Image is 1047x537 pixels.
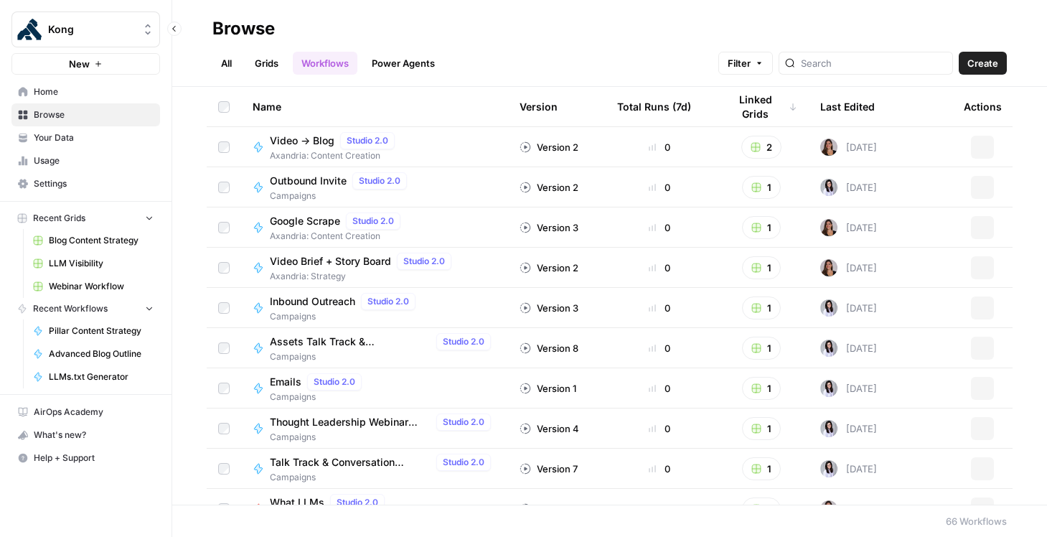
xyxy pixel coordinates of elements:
[11,103,160,126] a: Browse
[270,350,497,363] span: Campaigns
[820,460,837,477] img: hq1qa3gmv63m2xr2geduv4xh6pr9
[742,377,781,400] button: 1
[270,254,391,268] span: Video Brief + Story Board
[270,471,497,484] span: Campaigns
[34,452,154,464] span: Help + Support
[270,230,406,243] span: Axandria: Content Creation
[820,87,875,126] div: Last Edited
[742,176,781,199] button: 1
[11,126,160,149] a: Your Data
[253,172,497,202] a: Outbound InviteStudio 2.0Campaigns
[34,108,154,121] span: Browse
[270,375,301,389] span: Emails
[48,22,135,37] span: Kong
[964,87,1002,126] div: Actions
[253,213,497,243] a: Google ScrapeStudio 2.0Axandria: Content Creation
[253,293,497,323] a: Inbound OutreachStudio 2.0Campaigns
[617,261,702,275] div: 0
[253,132,497,162] a: Video -> BlogStudio 2.0Axandria: Content Creation
[11,447,160,470] button: Help + Support
[820,420,837,437] img: hq1qa3gmv63m2xr2geduv4xh6pr9
[967,56,998,70] span: Create
[49,370,154,383] span: LLMs.txt Generator
[617,381,702,396] div: 0
[946,514,1007,528] div: 66 Workflows
[520,140,578,154] div: Version 2
[718,52,773,75] button: Filter
[443,456,484,469] span: Studio 2.0
[34,154,154,167] span: Usage
[820,500,877,518] div: [DATE]
[443,335,484,348] span: Studio 2.0
[11,298,160,319] button: Recent Workflows
[520,421,579,436] div: Version 4
[27,229,160,252] a: Blog Content Strategy
[443,416,484,429] span: Studio 2.0
[742,457,781,480] button: 1
[49,280,154,293] span: Webinar Workflow
[617,87,691,126] div: Total Runs (7d)
[820,179,877,196] div: [DATE]
[212,52,240,75] a: All
[742,296,781,319] button: 1
[11,207,160,229] button: Recent Grids
[617,462,702,476] div: 0
[352,215,394,228] span: Studio 2.0
[728,56,751,70] span: Filter
[253,253,497,283] a: Video Brief + Story BoardStudio 2.0Axandria: Strategy
[12,424,159,446] div: What's new?
[17,17,42,42] img: Kong Logo
[11,172,160,195] a: Settings
[11,149,160,172] a: Usage
[270,149,400,162] span: Axandria: Content Creation
[820,299,877,317] div: [DATE]
[520,180,578,195] div: Version 2
[820,380,877,397] div: [DATE]
[617,220,702,235] div: 0
[820,259,837,276] img: sxi2uv19sgqy0h2kayksa05wk9fr
[49,257,154,270] span: LLM Visibility
[11,401,160,424] a: AirOps Academy
[33,302,108,315] span: Recent Workflows
[27,275,160,298] a: Webinar Workflow
[820,380,837,397] img: hq1qa3gmv63m2xr2geduv4xh6pr9
[27,342,160,365] a: Advanced Blog Outline
[34,131,154,144] span: Your Data
[403,255,445,268] span: Studio 2.0
[270,391,367,403] span: Campaigns
[246,52,287,75] a: Grids
[820,500,837,518] img: sxi2uv19sgqy0h2kayksa05wk9fr
[69,57,90,71] span: New
[270,495,324,510] span: What LLMs
[34,177,154,190] span: Settings
[34,85,154,98] span: Home
[742,498,781,520] button: 1
[270,270,457,283] span: Axandria: Strategy
[270,190,413,202] span: Campaigns
[820,139,877,156] div: [DATE]
[27,365,160,388] a: LLMs.txt Generator
[11,11,160,47] button: Workspace: Kong
[959,52,1007,75] button: Create
[27,319,160,342] a: Pillar Content Strategy
[820,340,877,357] div: [DATE]
[617,502,702,516] div: 0
[820,219,837,236] img: sxi2uv19sgqy0h2kayksa05wk9fr
[617,421,702,436] div: 0
[270,294,355,309] span: Inbound Outreach
[314,375,355,388] span: Studio 2.0
[742,256,781,279] button: 1
[270,310,421,323] span: Campaigns
[617,180,702,195] div: 0
[33,212,85,225] span: Recent Grids
[820,179,837,196] img: hq1qa3gmv63m2xr2geduv4xh6pr9
[520,341,578,355] div: Version 8
[363,52,443,75] a: Power Agents
[253,454,497,484] a: Talk Track & Conversation StartersStudio 2.0Campaigns
[520,301,578,315] div: Version 3
[27,252,160,275] a: LLM Visibility
[212,17,275,40] div: Browse
[270,431,497,444] span: Campaigns
[49,347,154,360] span: Advanced Blog Outline
[742,417,781,440] button: 1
